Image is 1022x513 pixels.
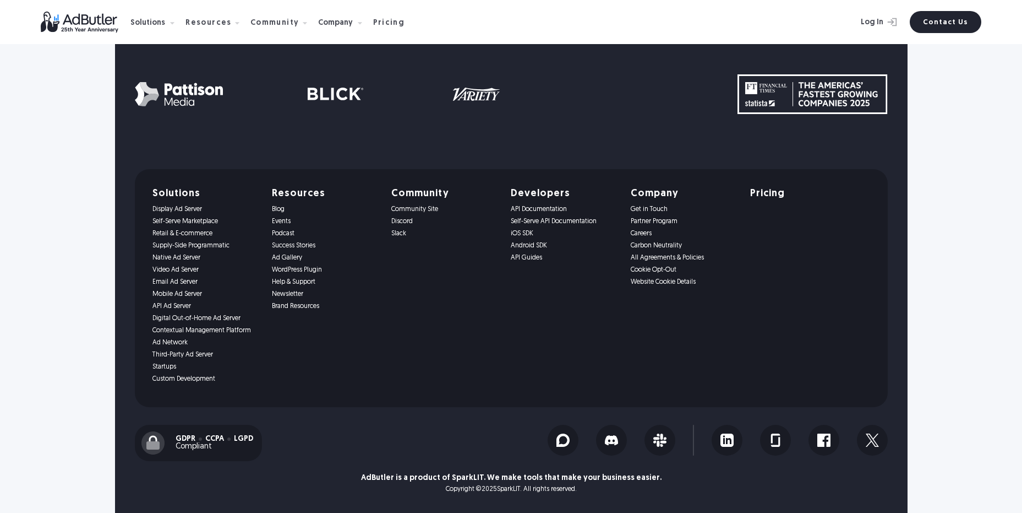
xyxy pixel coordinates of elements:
a: Pricing [750,189,856,199]
a: Events [272,218,378,225]
a: Discord Icon [596,425,627,456]
a: Self-Serve API Documentation [511,218,617,225]
a: Supply-Side Programmatic [152,242,259,250]
a: Partner Program [631,218,737,225]
a: Digital Out-of-Home Ad Server [152,315,259,322]
p: AdButler is a product of SparkLIT. We make tools that make your business easier. [361,474,662,482]
h5: Developers [511,189,617,199]
a: Retail & E-commerce [152,230,259,237]
div: Solutions [130,19,165,27]
div: Pricing [373,19,405,27]
p: Copyright © SparkLIT. All rights reserved. [446,485,577,493]
a: All Agreements & Policies [631,254,737,262]
div: Compliant [176,443,253,451]
a: Carbon Neutrality [631,242,737,250]
a: Careers [631,230,737,237]
h5: Company [631,189,737,199]
h5: Resources [272,189,378,199]
a: Ad Gallery [272,254,378,262]
img: Discord Icon [605,434,618,447]
span: 2025 [482,486,497,493]
h5: Community [391,189,498,199]
h5: Pricing [750,189,785,199]
div: Resources [185,19,232,27]
img: Discourse Icon [556,434,570,447]
a: API Ad Server [152,303,259,310]
img: Slack Icon [653,434,666,447]
a: Glassdoor Icon [760,425,791,456]
a: Community Site [391,206,498,213]
h5: Solutions [152,189,259,199]
img: X Icon [866,434,879,447]
a: Cookie Opt-Out [631,266,737,274]
a: Help & Support [272,278,378,286]
a: Custom Development [152,375,259,383]
a: Contact Us [910,11,981,33]
a: Discourse Icon [548,425,578,456]
a: Startups [152,363,259,371]
a: Slack [391,230,498,237]
a: Slack Icon [644,425,675,456]
a: Ad Network [152,339,259,347]
a: X Icon [857,425,888,456]
div: Community [250,19,299,27]
a: LinkedIn Icon [712,425,742,456]
div: LGPD [234,435,253,443]
img: Facebook Icon [817,434,830,447]
div: GDPR [176,435,195,443]
a: iOS SDK [511,230,617,237]
a: Display Ad Server [152,206,259,213]
img: LinkedIn Icon [720,434,734,447]
a: Video Ad Server [152,266,259,274]
a: Android SDK [511,242,617,250]
a: Discord [391,218,498,225]
a: API Documentation [511,206,617,213]
div: CCPA [205,435,224,443]
a: Facebook Icon [808,425,839,456]
a: Self-Serve Marketplace [152,218,259,225]
a: Brand Resources [272,303,378,310]
a: Native Ad Server [152,254,259,262]
a: Get in Touch [631,206,737,213]
img: Glassdoor Icon [769,434,782,447]
a: Email Ad Server [152,278,259,286]
a: WordPress Plugin [272,266,378,274]
a: Mobile Ad Server [152,290,259,298]
a: API Guides [511,254,617,262]
a: Blog [272,206,378,213]
div: Company [318,19,353,27]
a: Log In [832,11,903,33]
a: Newsletter [272,290,378,298]
a: Pricing [373,17,414,27]
a: Success Stories [272,242,378,250]
a: Podcast [272,230,378,237]
a: Contextual Management Platform [152,327,259,334]
a: Third-Party Ad Server [152,351,259,359]
a: Website Cookie Details [631,278,737,286]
